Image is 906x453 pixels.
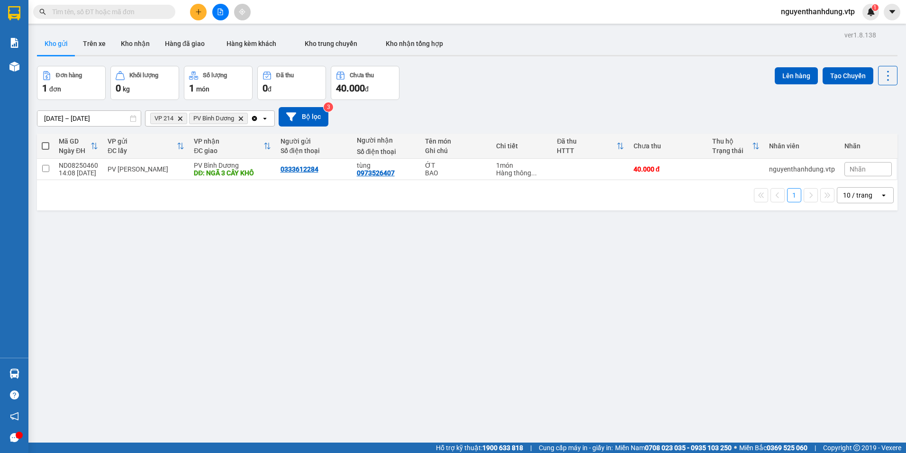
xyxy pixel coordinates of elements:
[425,162,487,169] div: ỚT
[37,32,75,55] button: Kho gửi
[257,66,326,100] button: Đã thu0đ
[787,188,801,202] button: 1
[9,62,19,72] img: warehouse-icon
[10,390,19,399] span: question-circle
[238,116,244,121] svg: Delete
[75,32,113,55] button: Trên xe
[386,40,443,47] span: Kho nhận tổng hợp
[203,72,227,79] div: Số lượng
[239,9,245,15] span: aim
[276,72,294,79] div: Đã thu
[193,115,234,122] span: PV Bình Dương
[194,162,271,169] div: PV Bình Dương
[226,40,276,47] span: Hàng kèm khách
[880,191,888,199] svg: open
[59,147,91,154] div: Ngày ĐH
[843,190,872,200] div: 10 / trang
[10,433,19,442] span: message
[196,85,209,93] span: món
[712,147,752,154] div: Trạng thái
[150,113,187,124] span: VP 214, close by backspace
[873,4,877,11] span: 1
[645,444,732,452] strong: 0708 023 035 - 0935 103 250
[769,165,835,173] div: nguyenthanhdung.vtp
[357,136,416,144] div: Người nhận
[425,169,487,177] div: BAO
[281,147,347,154] div: Số điện thoại
[823,67,873,84] button: Tạo Chuyến
[261,115,269,122] svg: open
[712,137,752,145] div: Thu hộ
[634,165,703,173] div: 40.000 đ
[336,82,365,94] span: 40.000
[482,444,523,452] strong: 1900 633 818
[49,85,61,93] span: đơn
[281,137,347,145] div: Người gửi
[154,115,173,122] span: VP 214
[194,137,263,145] div: VP nhận
[557,147,616,154] div: HTTT
[872,4,879,11] sup: 1
[157,32,212,55] button: Hàng đã giao
[251,115,258,122] svg: Clear all
[195,9,202,15] span: plus
[52,7,164,17] input: Tìm tên, số ĐT hoặc mã đơn
[436,443,523,453] span: Hỗ trợ kỹ thuật:
[177,116,183,121] svg: Delete
[634,142,703,150] div: Chưa thu
[194,147,263,154] div: ĐC giao
[8,6,20,20] img: logo-vxr
[116,82,121,94] span: 0
[10,412,19,421] span: notification
[194,169,271,177] div: DĐ: NGÃ 3 CÂY KHÔ
[189,113,248,124] span: PV Bình Dương, close by backspace
[268,85,272,93] span: đ
[279,107,328,127] button: Bộ lọc
[54,134,103,159] th: Toggle SortBy
[129,72,158,79] div: Khối lượng
[331,66,399,100] button: Chưa thu40.000đ
[42,82,47,94] span: 1
[281,165,318,173] div: 0333612284
[108,147,177,154] div: ĐC lấy
[234,4,251,20] button: aim
[496,169,547,177] div: Hàng thông thường
[37,111,141,126] input: Select a date range.
[734,446,737,450] span: ⚪️
[123,85,130,93] span: kg
[775,67,818,84] button: Lên hàng
[853,444,860,451] span: copyright
[263,82,268,94] span: 0
[9,38,19,48] img: solution-icon
[108,165,184,173] div: PV [PERSON_NAME]
[250,114,251,123] input: Selected VP 214, PV Bình Dương.
[350,72,374,79] div: Chưa thu
[425,137,487,145] div: Tên món
[217,9,224,15] span: file-add
[108,137,177,145] div: VP gửi
[531,169,537,177] span: ...
[530,443,532,453] span: |
[59,169,98,177] div: 14:08 [DATE]
[39,9,46,15] span: search
[113,32,157,55] button: Kho nhận
[190,4,207,20] button: plus
[103,134,189,159] th: Toggle SortBy
[212,4,229,20] button: file-add
[357,148,416,155] div: Số điện thoại
[615,443,732,453] span: Miền Nam
[539,443,613,453] span: Cung cấp máy in - giấy in:
[9,369,19,379] img: warehouse-icon
[189,134,275,159] th: Toggle SortBy
[365,85,369,93] span: đ
[357,162,416,169] div: tùng
[739,443,807,453] span: Miền Bắc
[707,134,764,159] th: Toggle SortBy
[867,8,875,16] img: icon-new-feature
[844,30,876,40] div: ver 1.8.138
[59,162,98,169] div: ND08250460
[496,142,547,150] div: Chi tiết
[357,169,395,177] div: 0973526407
[850,165,866,173] span: Nhãn
[767,444,807,452] strong: 0369 525 060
